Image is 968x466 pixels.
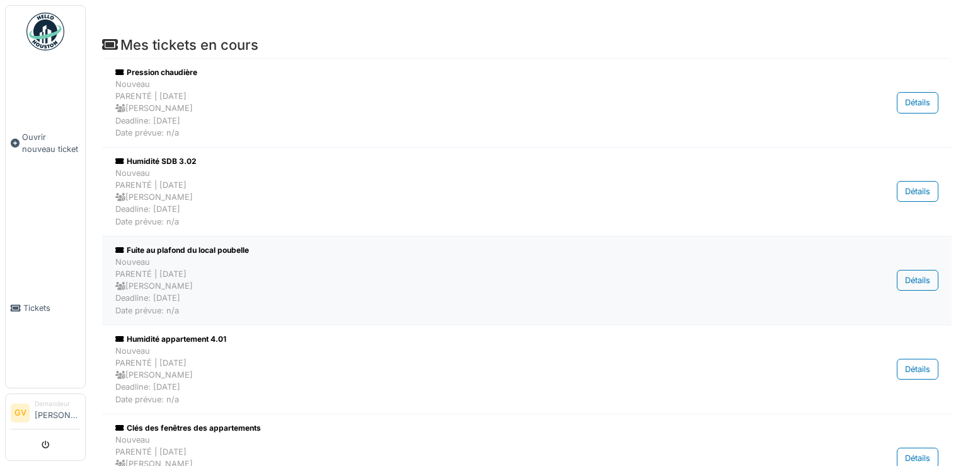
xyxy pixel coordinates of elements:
div: Nouveau PARENTÉ | [DATE] [PERSON_NAME] Deadline: [DATE] Date prévue: n/a [115,167,807,228]
div: Détails [897,92,938,113]
a: Ouvrir nouveau ticket [6,57,85,229]
div: Humidité SDB 3.02 [115,156,807,167]
div: Détails [897,181,938,202]
span: Ouvrir nouveau ticket [22,131,80,155]
div: Nouveau PARENTÉ | [DATE] [PERSON_NAME] Deadline: [DATE] Date prévue: n/a [115,78,807,139]
div: Humidité appartement 4.01 [115,334,807,345]
div: Pression chaudière [115,67,807,78]
div: Demandeur [35,399,80,409]
div: Détails [897,270,938,291]
div: Nouveau PARENTÉ | [DATE] [PERSON_NAME] Deadline: [DATE] Date prévue: n/a [115,256,807,317]
h4: Mes tickets en cours [102,37,952,53]
div: Nouveau PARENTÉ | [DATE] [PERSON_NAME] Deadline: [DATE] Date prévue: n/a [115,345,807,405]
a: Humidité appartement 4.01 NouveauPARENTÉ | [DATE] [PERSON_NAME]Deadline: [DATE]Date prévue: n/a D... [112,330,942,409]
a: GV Demandeur[PERSON_NAME] [11,399,80,429]
div: Fuite au plafond du local poubelle [115,245,807,256]
div: Détails [897,359,938,380]
a: Fuite au plafond du local poubelle NouveauPARENTÉ | [DATE] [PERSON_NAME]Deadline: [DATE]Date prév... [112,242,942,320]
div: Clés des fenêtres des appartements [115,422,807,434]
a: Humidité SDB 3.02 NouveauPARENTÉ | [DATE] [PERSON_NAME]Deadline: [DATE]Date prévue: n/a Détails [112,153,942,231]
li: [PERSON_NAME] [35,399,80,426]
span: Tickets [23,302,80,314]
li: GV [11,404,30,422]
a: Tickets [6,229,85,388]
a: Pression chaudière NouveauPARENTÉ | [DATE] [PERSON_NAME]Deadline: [DATE]Date prévue: n/a Détails [112,64,942,142]
img: Badge_color-CXgf-gQk.svg [26,13,64,50]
